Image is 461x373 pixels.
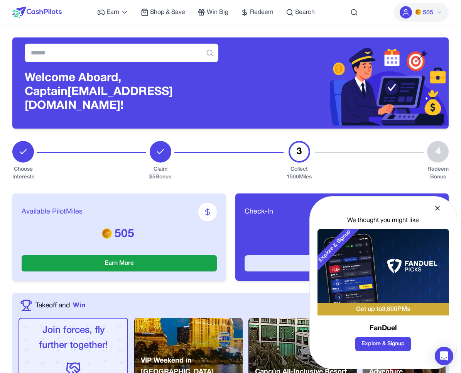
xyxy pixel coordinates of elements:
[245,227,440,238] p: Your daily bonus
[317,229,449,303] img: FanDuel
[355,337,411,351] button: Explore & Signup
[231,41,449,125] img: Header decoration
[295,8,315,17] span: Search
[427,166,449,181] div: Redeem Bonus
[35,300,85,310] a: Takeoff andWin
[245,255,440,271] button: Check-In & Claim
[106,8,119,17] span: Earn
[423,8,433,17] span: 505
[250,8,274,17] span: Redeem
[317,323,449,334] h3: FanDuel
[12,7,62,18] img: CashPilots Logo
[150,8,185,17] span: Shop & Save
[25,323,121,353] p: Join forces, fly further together!
[245,207,273,217] span: Check-In
[12,166,34,181] div: Choose Interests
[22,255,217,271] button: Earn More
[393,3,449,22] button: PMs505
[22,227,217,241] p: 505
[149,166,171,181] div: Claim $ 5 Bonus
[22,207,83,217] span: Available PilotMiles
[73,300,85,310] span: Win
[35,300,70,310] span: Takeoff and
[311,222,359,270] div: Explore & Signup
[317,303,449,315] div: Get up to 3,600 PMs
[241,8,274,17] a: Redeem
[207,8,228,17] span: Win Big
[287,166,312,181] div: Collect 1500 Miles
[97,8,128,17] a: Earn
[101,228,112,239] img: PMs
[317,216,449,225] div: We thought you might like
[435,347,453,365] div: Open Intercom Messenger
[141,8,185,17] a: Shop & Save
[25,71,218,113] h3: Welcome Aboard, Captain [EMAIL_ADDRESS][DOMAIN_NAME]!
[198,8,228,17] a: Win Big
[427,141,449,163] div: 4
[289,141,310,163] div: 3
[286,8,315,17] a: Search
[415,9,421,15] img: PMs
